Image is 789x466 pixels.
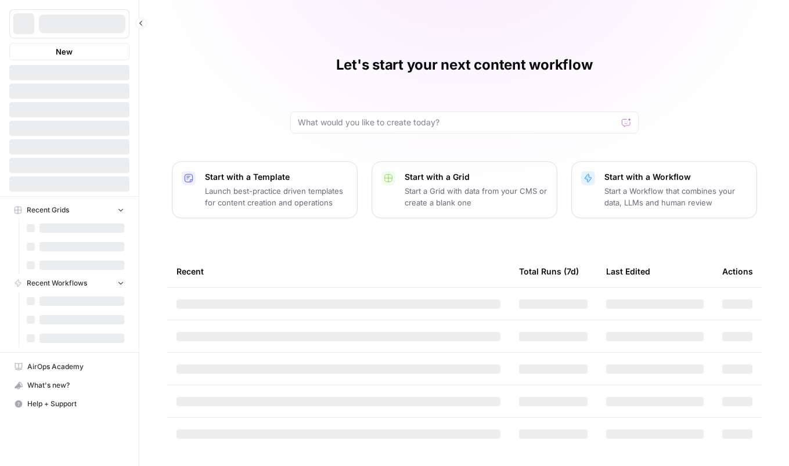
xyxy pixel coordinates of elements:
span: AirOps Academy [27,362,124,372]
p: Start with a Template [205,171,348,183]
button: What's new? [9,376,129,395]
span: Help + Support [27,399,124,409]
div: Last Edited [606,255,650,287]
button: Start with a GridStart a Grid with data from your CMS or create a blank one [372,161,557,218]
p: Start a Grid with data from your CMS or create a blank one [405,185,547,208]
button: Start with a TemplateLaunch best-practice driven templates for content creation and operations [172,161,358,218]
button: Start with a WorkflowStart a Workflow that combines your data, LLMs and human review [571,161,757,218]
a: AirOps Academy [9,357,129,376]
span: Recent Workflows [27,278,87,288]
p: Start a Workflow that combines your data, LLMs and human review [604,185,747,208]
button: Recent Grids [9,201,129,219]
button: Recent Workflows [9,274,129,292]
div: Actions [722,255,753,287]
span: New [56,46,73,57]
p: Launch best-practice driven templates for content creation and operations [205,185,348,208]
h1: Let's start your next content workflow [336,56,593,74]
button: Help + Support [9,395,129,413]
button: New [9,43,129,60]
div: What's new? [10,377,129,394]
div: Recent [176,255,500,287]
div: Total Runs (7d) [519,255,579,287]
span: Recent Grids [27,205,69,215]
input: What would you like to create today? [298,117,617,128]
p: Start with a Workflow [604,171,747,183]
p: Start with a Grid [405,171,547,183]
